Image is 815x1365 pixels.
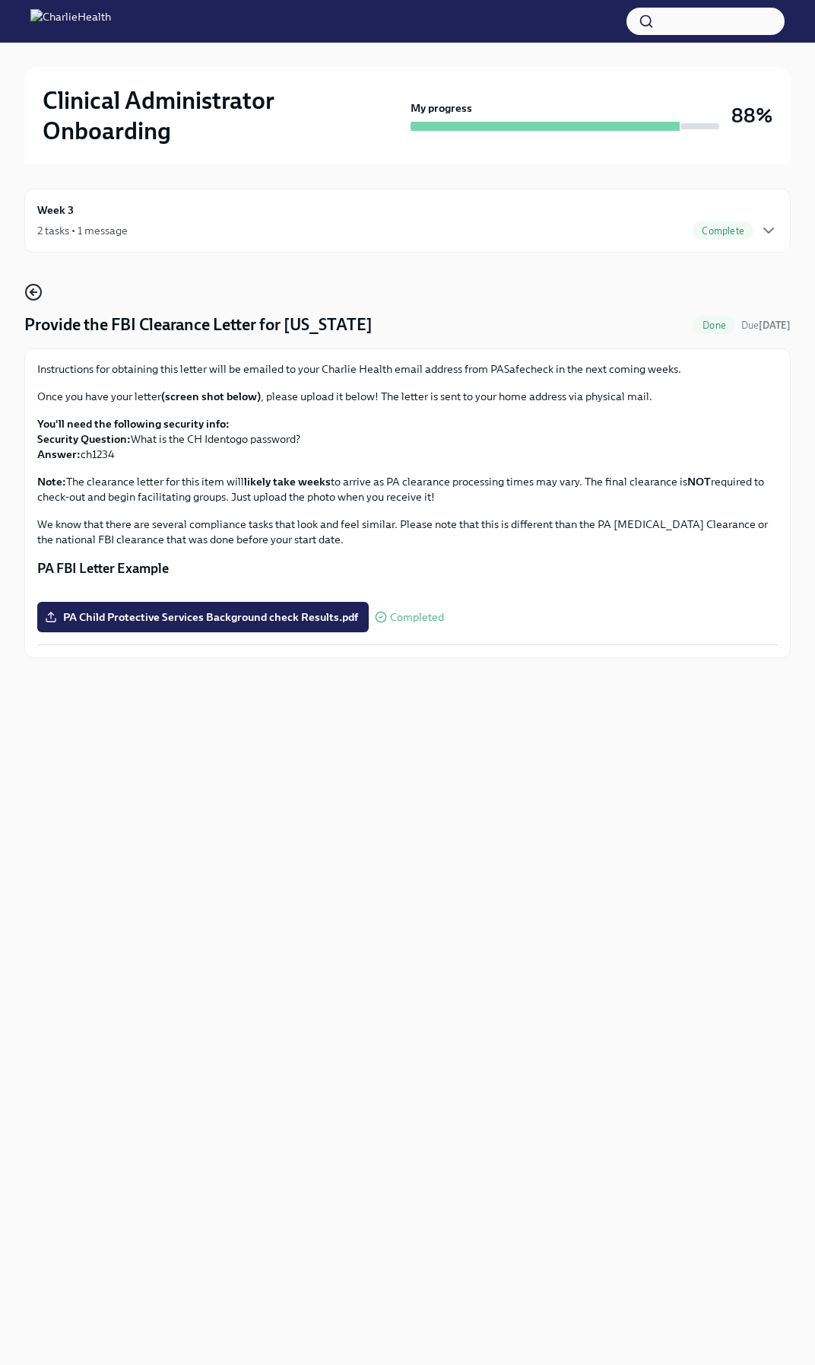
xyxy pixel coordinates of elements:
[37,475,66,488] strong: Note:
[244,475,331,488] strong: likely take weeks
[390,612,444,623] span: Completed
[30,9,111,33] img: CharlieHealth
[731,102,772,129] h3: 88%
[693,320,735,331] span: Done
[741,320,791,331] span: Due
[37,474,778,504] p: The clearance letter for this item will to arrive as PA clearance processing times may vary. The ...
[24,313,373,336] h4: Provide the FBI Clearance Letter for [US_STATE]
[48,609,358,625] span: PA Child Protective Services Background check Results.pdf
[411,100,472,116] strong: My progress
[37,389,778,404] p: Once you have your letter , please upload it below! The letter is sent to your home address via p...
[741,318,791,332] span: October 9th, 2025 10:00
[37,602,369,632] label: PA Child Protective Services Background check Results.pdf
[687,475,711,488] strong: NOT
[37,223,128,238] div: 2 tasks • 1 message
[43,85,404,146] h2: Clinical Administrator Onboarding
[37,416,778,462] p: What is the CH Identogo password? ch1234
[37,559,778,577] p: PA FBI Letter Example
[759,320,791,331] strong: [DATE]
[37,517,778,547] p: We know that there are several compliance tasks that look and feel similar. Please note that this...
[37,432,131,446] strong: Security Question:
[37,417,230,431] strong: You'll need the following security info:
[37,202,74,218] h6: Week 3
[161,390,261,403] strong: (screen shot below)
[693,225,753,237] span: Complete
[37,361,778,377] p: Instructions for obtaining this letter will be emailed to your Charlie Health email address from ...
[37,447,81,461] strong: Answer:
